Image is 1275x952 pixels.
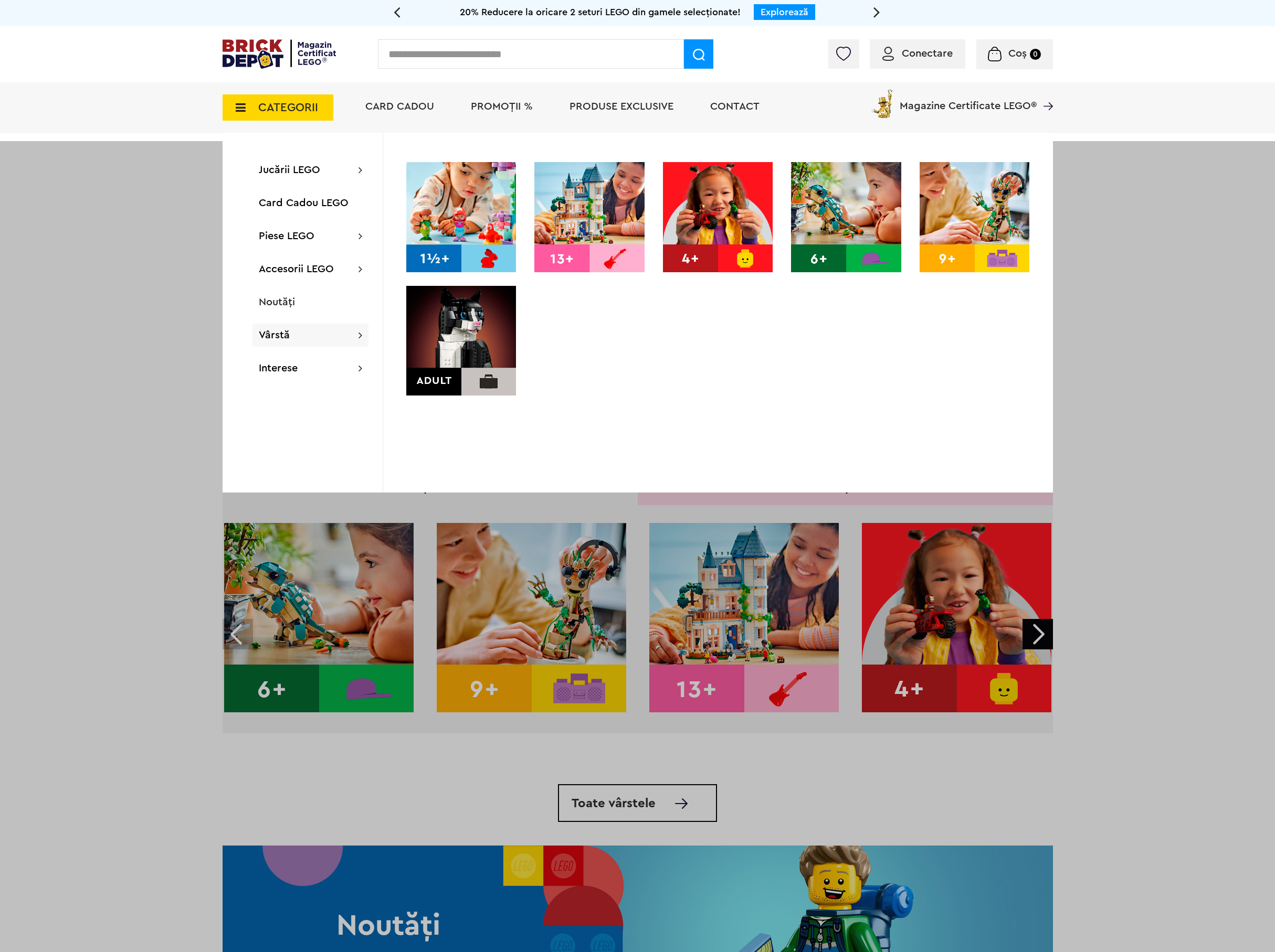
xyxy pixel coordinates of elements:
a: Magazine Certificate LEGO® [1037,87,1053,98]
a: Contact [710,101,760,112]
span: 20% Reducere la oricare 2 seturi LEGO din gamele selecționate! [460,7,741,17]
a: Explorează [761,7,808,17]
span: Conectare [902,48,953,59]
span: Magazine Certificate LEGO® [900,87,1037,111]
a: PROMOȚII % [471,101,533,112]
span: Coș [1008,48,1027,59]
a: Produse exclusive [570,101,673,112]
small: 0 [1030,49,1041,60]
span: CATEGORII [258,102,318,113]
a: Conectare [882,48,953,59]
a: Card Cadou [365,101,434,112]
